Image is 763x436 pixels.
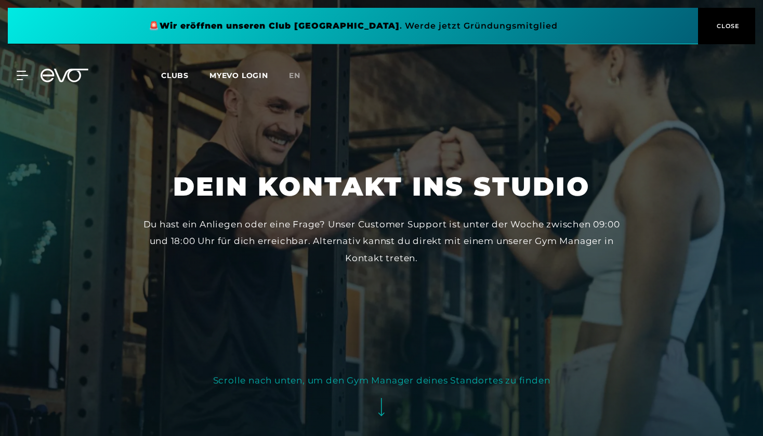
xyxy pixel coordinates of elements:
[161,70,209,80] a: Clubs
[289,70,313,82] a: en
[213,372,550,389] div: Scrolle nach unten, um den Gym Manager deines Standortes zu finden
[213,372,550,426] button: Scrolle nach unten, um den Gym Manager deines Standortes zu finden
[173,170,590,203] h1: Dein Kontakt ins Studio
[698,8,755,44] button: CLOSE
[161,71,189,80] span: Clubs
[714,21,740,31] span: CLOSE
[138,216,625,266] div: Du hast ein Anliegen oder eine Frage? Unser Customer Support ist unter der Woche zwischen 09:00 u...
[289,71,300,80] span: en
[209,71,268,80] a: MYEVO LOGIN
